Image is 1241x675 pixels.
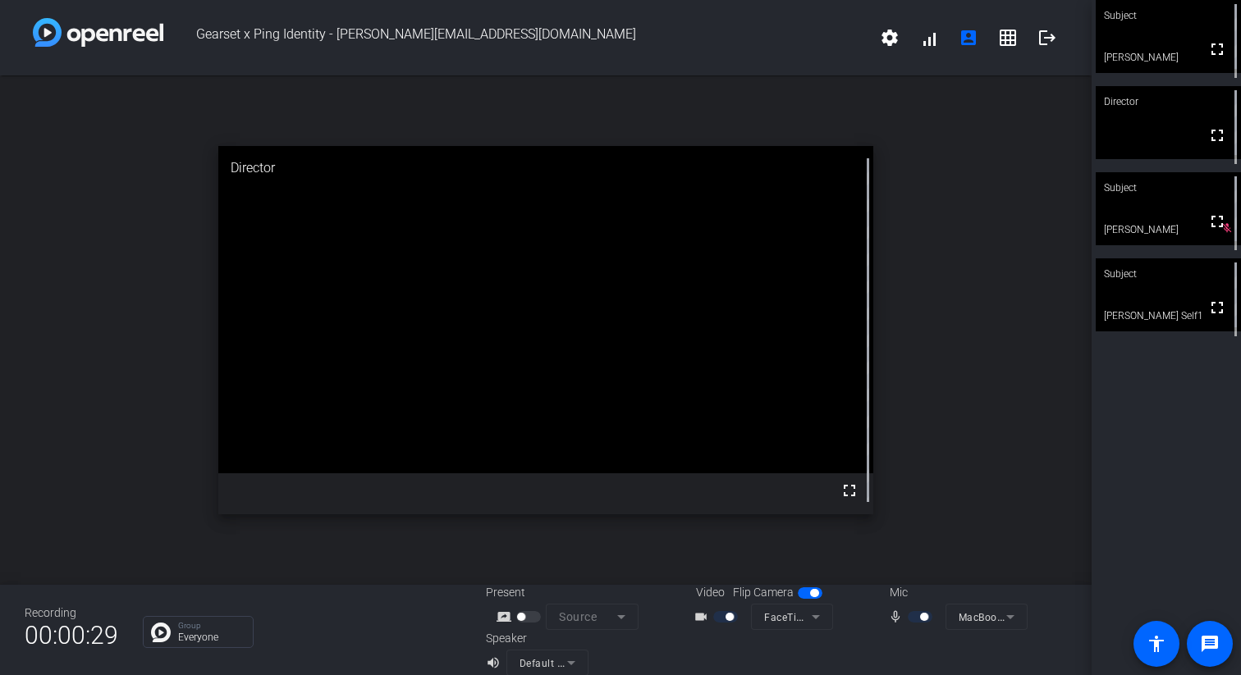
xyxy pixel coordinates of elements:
mat-icon: fullscreen [1207,39,1227,59]
mat-icon: grid_on [998,28,1018,48]
p: Group [178,622,245,630]
span: Flip Camera [733,584,794,601]
div: Subject [1096,172,1241,203]
div: Present [486,584,650,601]
span: 00:00:29 [25,615,118,655]
mat-icon: message [1200,634,1220,654]
p: Everyone [178,632,245,642]
div: Speaker [486,630,584,647]
mat-icon: settings [880,28,900,48]
span: Video [696,584,725,601]
mat-icon: fullscreen [840,481,859,500]
div: Director [218,146,873,190]
img: white-gradient.svg [33,18,163,47]
mat-icon: logout [1037,28,1057,48]
mat-icon: fullscreen [1207,212,1227,231]
div: Mic [873,584,1037,601]
div: Director [1096,86,1241,117]
div: Subject [1096,258,1241,290]
div: Recording [25,604,118,622]
span: Gearset x Ping Identity - [PERSON_NAME][EMAIL_ADDRESS][DOMAIN_NAME] [163,18,870,57]
mat-icon: volume_up [486,653,506,673]
mat-icon: fullscreen [1207,298,1227,317]
mat-icon: fullscreen [1207,125,1227,145]
mat-icon: screen_share_outline [497,607,516,627]
mat-icon: mic_none [888,607,908,627]
mat-icon: accessibility [1147,634,1166,654]
button: signal_cellular_alt [909,18,949,57]
mat-icon: account_box [959,28,978,48]
mat-icon: videocam_outline [694,607,713,627]
img: Chat Icon [151,623,171,642]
